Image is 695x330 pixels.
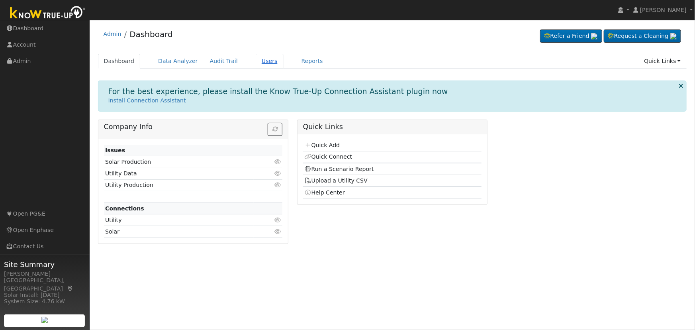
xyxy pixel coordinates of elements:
strong: Issues [105,147,125,153]
a: Users [256,54,284,69]
td: Utility Data [104,168,254,179]
a: Dashboard [98,54,141,69]
a: Help Center [304,189,345,196]
a: Quick Links [638,54,687,69]
a: Run a Scenario Report [304,166,374,172]
td: Utility [104,214,254,226]
i: Click to view [274,229,281,234]
a: Dashboard [129,29,173,39]
div: System Size: 4.76 kW [4,297,85,306]
a: Map [67,285,74,292]
h5: Company Info [104,123,283,131]
i: Click to view [274,171,281,176]
a: Quick Add [304,142,340,148]
img: retrieve [591,33,597,39]
i: Click to view [274,182,281,188]
i: Click to view [274,217,281,223]
td: Utility Production [104,179,254,191]
div: [GEOGRAPHIC_DATA], [GEOGRAPHIC_DATA] [4,276,85,293]
td: Solar Production [104,156,254,168]
a: Install Connection Assistant [108,97,186,104]
a: Quick Connect [304,153,352,160]
img: Know True-Up [6,4,90,22]
a: Audit Trail [204,54,244,69]
img: retrieve [670,33,677,39]
img: retrieve [41,317,48,323]
a: Admin [104,31,121,37]
h5: Quick Links [303,123,482,131]
strong: Connections [105,205,144,212]
a: Upload a Utility CSV [304,177,368,184]
a: Request a Cleaning [604,29,681,43]
a: Reports [296,54,329,69]
h1: For the best experience, please install the Know True-Up Connection Assistant plugin now [108,87,448,96]
a: Data Analyzer [152,54,204,69]
span: Site Summary [4,259,85,270]
a: Refer a Friend [540,29,602,43]
div: Solar Install: [DATE] [4,291,85,299]
span: [PERSON_NAME] [640,7,687,13]
td: Solar [104,226,254,238]
div: [PERSON_NAME] [4,270,85,278]
i: Click to view [274,159,281,165]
